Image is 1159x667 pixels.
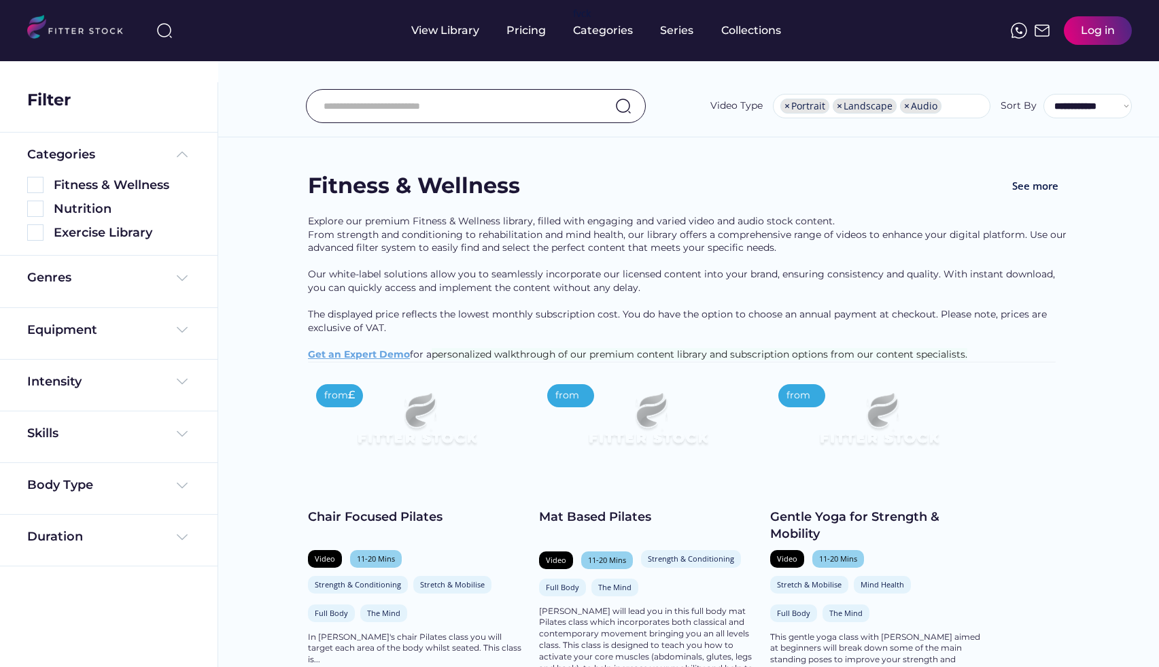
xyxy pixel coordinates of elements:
div: Video [777,553,797,564]
div: Series [660,23,694,38]
img: search-normal%203.svg [156,22,173,39]
img: search-normal.svg [615,98,632,114]
img: Rectangle%205126.svg [27,177,44,193]
div: 11-20 Mins [588,555,626,565]
div: Sort By [1001,99,1037,113]
li: Portrait [780,99,829,114]
div: Genres [27,269,71,286]
span: × [904,101,910,111]
div: Video [546,555,566,565]
div: from [324,389,348,403]
img: Frame%20%284%29.svg [174,322,190,338]
div: Stretch & Mobilise [420,579,485,589]
div: Full Body [315,608,348,618]
div: Duration [27,528,83,545]
div: from [786,389,810,403]
div: Body Type [27,477,93,494]
li: Landscape [833,99,897,114]
div: Pricing [506,23,546,38]
img: Frame%2079%20%281%29.svg [561,376,735,474]
div: Mat Based Pilates [539,509,757,526]
img: LOGO.svg [27,15,135,43]
img: Frame%20%284%29.svg [174,529,190,545]
div: Log in [1081,23,1115,38]
div: Fitness & Wellness [54,177,190,194]
div: In [PERSON_NAME]'s chair Pilates class you will target each area of the body whilst seated. This ... [308,632,525,666]
div: The Mind [829,608,863,618]
li: Audio [900,99,941,114]
img: Frame%20%284%29.svg [174,426,190,442]
a: Get an Expert Demo [308,348,410,360]
div: Equipment [27,322,97,339]
div: The Mind [367,608,400,618]
div: Filter [27,88,71,112]
img: Frame%2079%20%281%29.svg [792,376,966,474]
button: See more [1001,171,1069,201]
span: × [837,101,842,111]
span: The displayed price reflects the lowest monthly subscription cost. You do have the option to choo... [308,308,1050,334]
div: Video Type [710,99,763,113]
div: 11-20 Mins [819,553,857,564]
img: Frame%20%284%29.svg [174,373,190,390]
div: Mind Health [861,579,904,589]
div: Gentle Yoga for Strength & Mobility [770,509,988,543]
div: 11-20 Mins [357,553,395,564]
div: Explore our premium Fitness & Wellness library, filled with engaging and varied video and audio s... [308,215,1069,362]
span: × [784,101,790,111]
div: The Mind [598,582,632,592]
img: Frame%2079%20%281%29.svg [330,376,504,474]
div: Categories [27,146,95,163]
div: Categories [573,23,633,38]
div: Strength & Conditioning [315,579,401,589]
div: Full Body [546,582,579,592]
div: from [555,389,579,403]
div: Intensity [27,373,82,390]
img: Frame%20%284%29.svg [174,477,190,494]
img: Rectangle%205126.svg [27,201,44,217]
div: Collections [721,23,781,38]
div: Skills [27,425,61,442]
div: Strength & Conditioning [648,553,734,564]
img: Frame%20%285%29.svg [174,146,190,163]
div: Fitness & Wellness [308,171,520,201]
img: meteor-icons_whatsapp%20%281%29.svg [1011,22,1027,39]
div: Video [315,553,335,564]
div: Full Body [777,608,810,618]
img: Frame%20%284%29.svg [174,270,190,286]
div: Nutrition [54,201,190,218]
span: personalized walkthrough of our premium content library and subscription options from our content... [432,348,967,360]
img: Frame%2051.svg [1034,22,1050,39]
div: Stretch & Mobilise [777,579,842,589]
div: £ [348,388,355,403]
img: Rectangle%205126.svg [27,224,44,241]
div: Exercise Library [54,224,190,241]
div: fvck [573,7,591,20]
div: View Library [411,23,479,38]
div: Chair Focused Pilates [308,509,525,526]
